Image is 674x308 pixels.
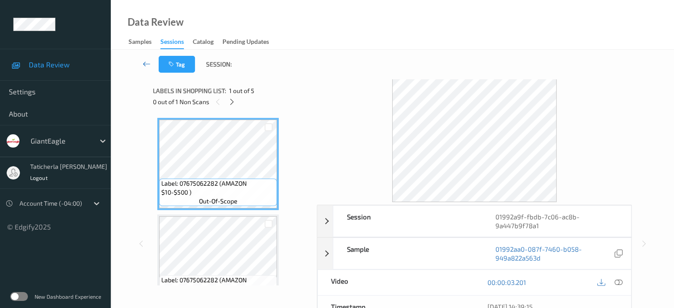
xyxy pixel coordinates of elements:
[229,86,254,95] span: 1 out of 5
[495,245,612,262] a: 01992aa0-087f-7460-b058-949a822a563d
[482,206,631,237] div: 01992a9f-fbdb-7c06-ac8b-9a447b9f78a1
[159,56,195,73] button: Tag
[333,238,482,269] div: Sample
[318,270,475,295] div: Video
[317,238,631,269] div: Sample01992aa0-087f-7460-b058-949a822a563d
[129,36,160,48] a: Samples
[160,36,193,49] a: Sessions
[153,86,226,95] span: Labels in shopping list:
[222,37,269,48] div: Pending Updates
[193,37,214,48] div: Catalog
[199,197,238,206] span: out-of-scope
[153,96,311,107] div: 0 out of 1 Non Scans
[487,278,526,287] a: 00:00:03.201
[129,37,152,48] div: Samples
[160,37,184,49] div: Sessions
[128,18,183,27] div: Data Review
[222,36,278,48] a: Pending Updates
[161,179,275,197] span: Label: 07675062282 (AMAZON $10-$500 )
[206,60,232,69] span: Session:
[161,276,275,293] span: Label: 07675062282 (AMAZON $10-$500 )
[333,206,482,237] div: Session
[193,36,222,48] a: Catalog
[317,205,631,237] div: Session01992a9f-fbdb-7c06-ac8b-9a447b9f78a1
